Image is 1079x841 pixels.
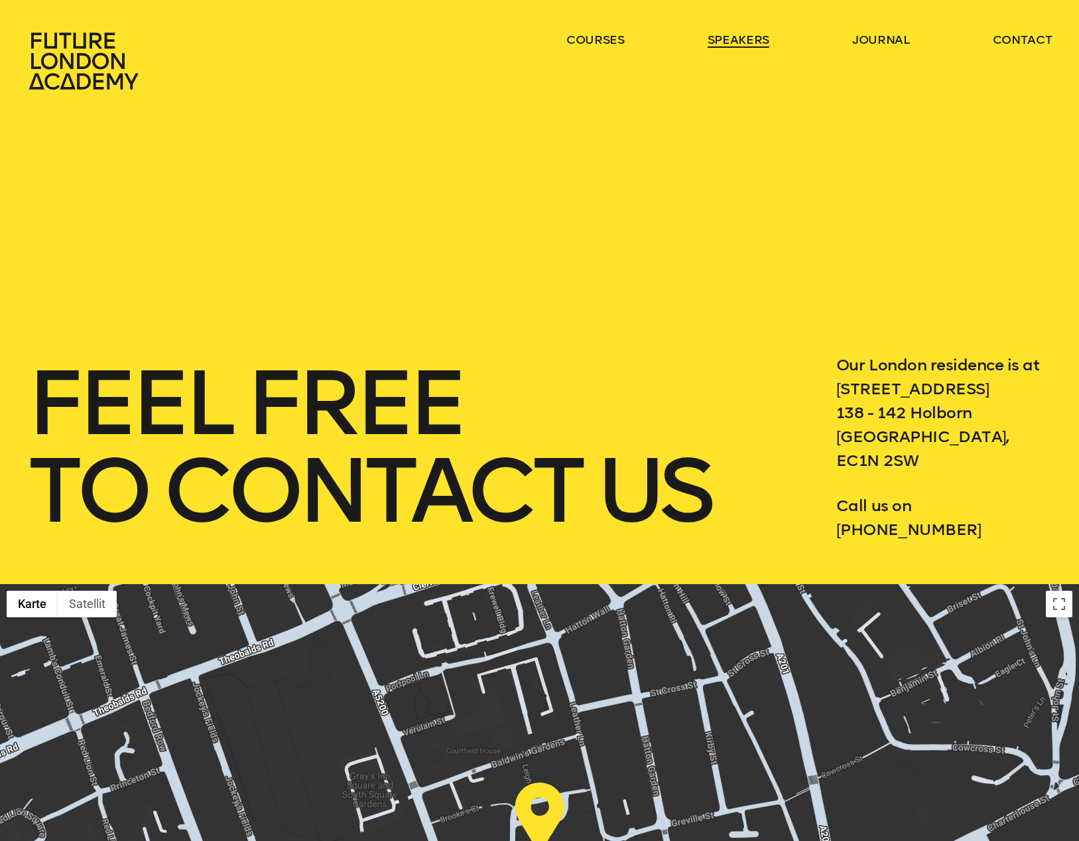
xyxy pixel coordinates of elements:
[7,591,58,617] button: Stadtplan anzeigen
[708,32,769,48] a: speakers
[836,353,1052,473] p: Our London residence is at [STREET_ADDRESS] 138 - 142 Holborn [GEOGRAPHIC_DATA], EC1N 2SW
[852,32,910,48] a: journal
[1046,591,1072,617] button: Vollbildansicht ein/aus
[836,494,1052,542] p: Call us on [PHONE_NUMBER]
[993,32,1052,48] a: contact
[58,591,117,617] button: Satellitenbilder anzeigen
[27,360,783,535] h1: feel free to contact us
[566,32,625,48] a: courses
